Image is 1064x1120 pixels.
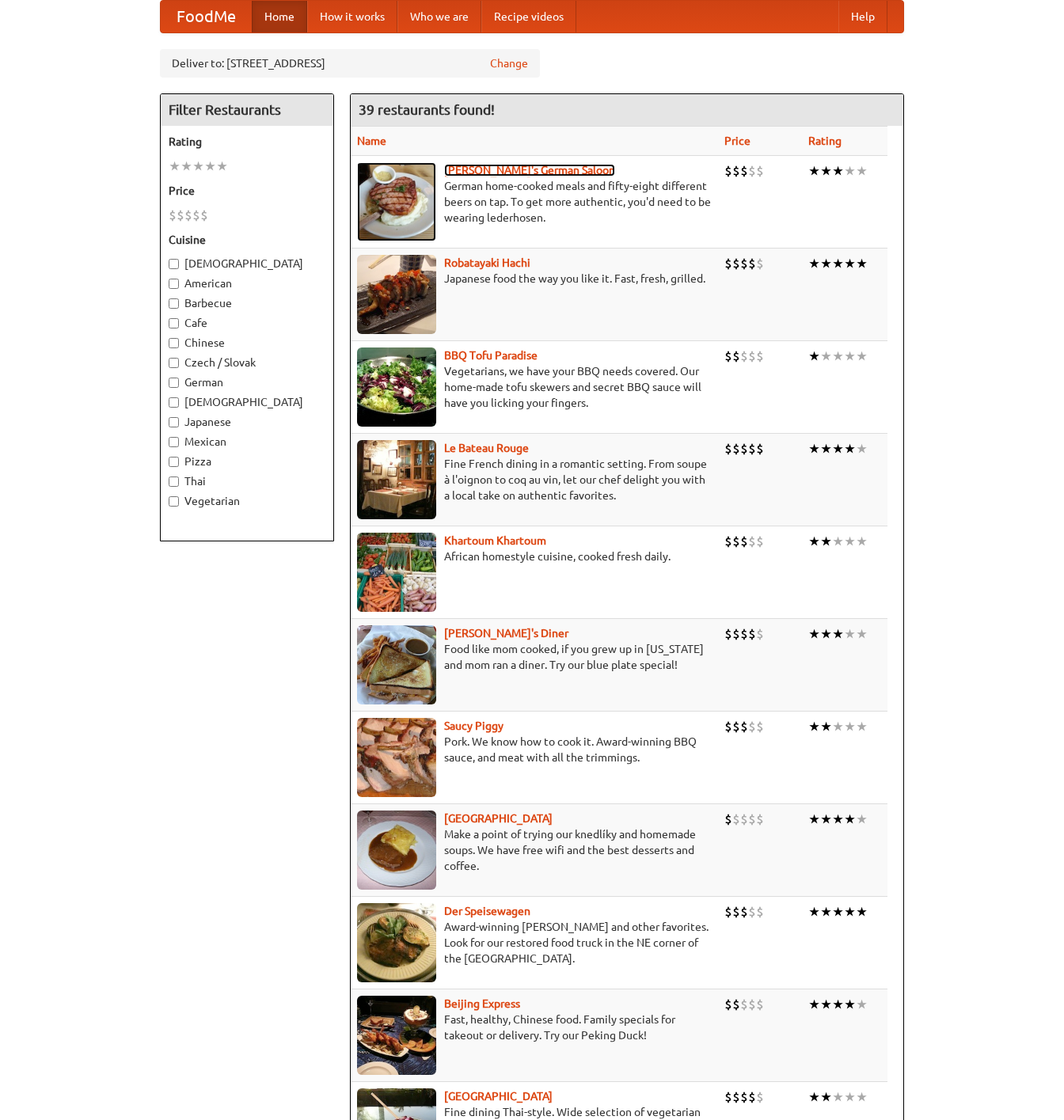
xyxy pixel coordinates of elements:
li: ★ [832,718,844,735]
label: American [169,275,325,291]
li: $ [732,533,740,550]
p: German home-cooked meals and fifty-eight different beers on tap. To get more authentic, you'd nee... [357,178,712,226]
h5: Rating [169,134,325,150]
li: ★ [844,903,856,921]
li: $ [740,162,748,180]
li: $ [748,255,756,272]
input: Japanese [169,417,179,427]
li: ★ [808,255,820,272]
li: ★ [856,533,868,550]
li: $ [192,207,200,224]
input: Pizza [169,457,179,467]
img: saucy.jpg [357,718,436,797]
li: ★ [216,158,228,175]
li: $ [724,255,732,272]
li: ★ [844,162,856,180]
li: ★ [820,347,832,365]
li: ★ [808,440,820,457]
li: $ [732,1088,740,1106]
label: German [169,374,325,390]
a: BBQ Tofu Paradise [444,349,538,362]
a: Price [724,135,750,147]
img: speisewagen.jpg [357,903,436,982]
li: ★ [808,811,820,828]
li: ★ [808,903,820,921]
li: $ [756,533,764,550]
li: $ [756,440,764,457]
li: $ [740,625,748,643]
img: bateaurouge.jpg [357,440,436,519]
li: ★ [856,718,868,735]
img: esthers.jpg [357,162,436,241]
li: $ [724,718,732,735]
li: $ [748,347,756,365]
li: $ [756,625,764,643]
a: Saucy Piggy [444,719,503,732]
li: ★ [844,811,856,828]
li: ★ [192,158,204,175]
p: Make a point of trying our knedlíky and homemade soups. We have free wifi and the best desserts a... [357,826,712,874]
li: $ [724,996,732,1013]
b: [GEOGRAPHIC_DATA] [444,812,553,825]
input: [DEMOGRAPHIC_DATA] [169,397,179,408]
li: ★ [856,440,868,457]
input: Vegetarian [169,496,179,507]
a: Beijing Express [444,997,520,1010]
label: Czech / Slovak [169,355,325,370]
li: ★ [808,718,820,735]
li: $ [732,903,740,921]
li: $ [724,903,732,921]
p: Pork. We know how to cook it. Award-winning BBQ sauce, and meat with all the trimmings. [357,734,712,765]
li: ★ [844,347,856,365]
label: [DEMOGRAPHIC_DATA] [169,394,325,410]
h4: Filter Restaurants [161,94,333,126]
li: $ [748,718,756,735]
li: $ [732,625,740,643]
li: $ [756,996,764,1013]
li: $ [756,255,764,272]
li: $ [732,255,740,272]
input: [DEMOGRAPHIC_DATA] [169,259,179,269]
li: $ [724,811,732,828]
li: ★ [808,1088,820,1106]
li: $ [756,718,764,735]
li: ★ [808,162,820,180]
p: Japanese food the way you like it. Fast, fresh, grilled. [357,271,712,287]
label: Vegetarian [169,493,325,509]
li: $ [732,347,740,365]
img: khartoum.jpg [357,533,436,612]
label: Barbecue [169,295,325,311]
a: How it works [307,1,397,32]
li: $ [740,440,748,457]
li: ★ [820,255,832,272]
li: $ [748,625,756,643]
label: Chinese [169,335,325,351]
li: ★ [844,440,856,457]
li: ★ [808,996,820,1013]
a: [PERSON_NAME]'s Diner [444,627,568,640]
li: ★ [856,625,868,643]
li: $ [732,718,740,735]
li: $ [740,996,748,1013]
li: $ [748,440,756,457]
li: $ [732,811,740,828]
li: $ [748,162,756,180]
li: ★ [820,533,832,550]
li: $ [177,207,184,224]
input: Czech / Slovak [169,358,179,368]
li: ★ [204,158,216,175]
li: ★ [832,255,844,272]
li: $ [732,440,740,457]
li: ★ [808,533,820,550]
li: ★ [844,533,856,550]
a: Khartoum Khartoum [444,534,546,547]
a: Recipe videos [481,1,576,32]
a: Change [490,55,528,71]
li: ★ [844,625,856,643]
li: ★ [169,158,180,175]
li: ★ [832,1088,844,1106]
li: $ [756,811,764,828]
li: $ [740,903,748,921]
